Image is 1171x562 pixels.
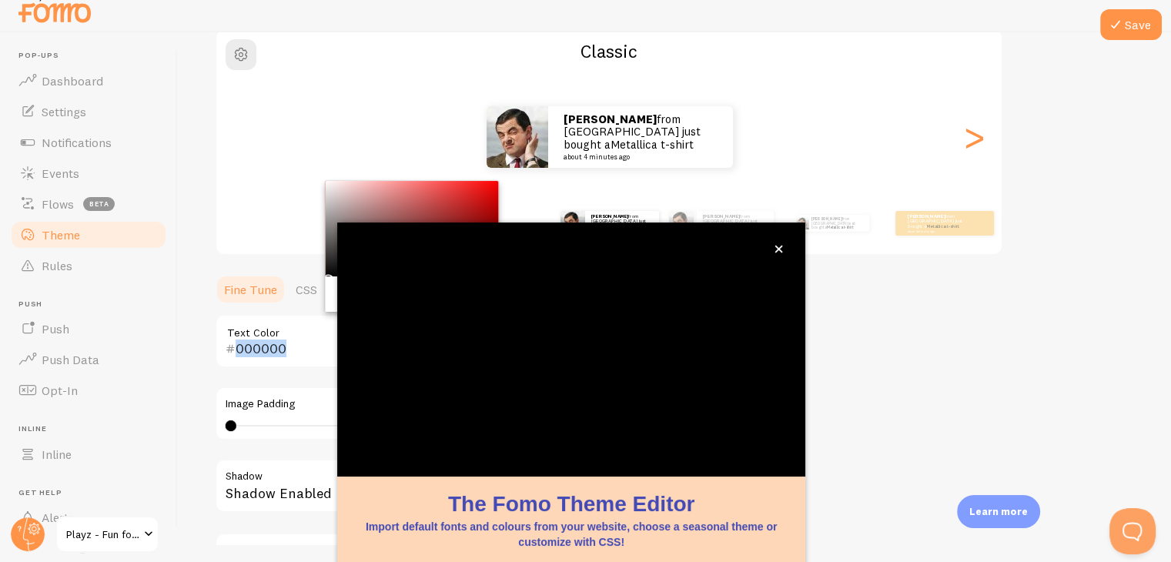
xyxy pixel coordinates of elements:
div: Chrome color picker [326,181,499,312]
small: about 4 minutes ago [908,229,968,232]
a: Theme [9,219,168,250]
p: from [GEOGRAPHIC_DATA] just bought a [564,113,718,161]
strong: [PERSON_NAME] [703,213,740,219]
a: Flows beta [9,189,168,219]
span: Playz - Fun for all ages! [66,525,139,544]
img: Fomo [669,211,694,236]
a: Rules [9,250,168,281]
strong: [PERSON_NAME] [908,213,945,219]
span: Opt-In [42,383,78,398]
a: Fine Tune [215,274,286,305]
div: Learn more [957,495,1040,528]
span: beta [83,197,115,211]
small: about 4 minutes ago [564,153,713,161]
strong: [PERSON_NAME] [564,112,657,126]
p: from [GEOGRAPHIC_DATA] just bought a [703,213,768,232]
a: Metallica t-shirt [926,223,959,229]
h2: Classic [216,39,1002,63]
p: Learn more [969,504,1028,519]
p: from [GEOGRAPHIC_DATA] just bought a [811,215,863,232]
img: Fomo [796,217,808,229]
span: Inline [42,447,72,462]
a: Metallica t-shirt [827,225,853,229]
p: from [GEOGRAPHIC_DATA] just bought a [591,213,653,232]
span: Pop-ups [18,51,168,61]
div: Shadow Enabled [215,459,677,515]
a: Alerts [9,502,168,533]
span: Theme [42,227,80,243]
span: Settings [42,104,86,119]
a: Push [9,313,168,344]
span: Push [42,321,69,336]
span: Push [18,299,168,309]
a: Inline [9,439,168,470]
img: Fomo [560,211,585,236]
a: Opt-In [9,375,168,406]
strong: [PERSON_NAME] [811,216,842,221]
span: Get Help [18,488,168,498]
div: Next slide [965,82,983,192]
span: Events [42,166,79,181]
a: CSS [286,274,326,305]
a: Metallica t-shirt [611,137,694,152]
span: Notifications [42,135,112,150]
strong: [PERSON_NAME] [591,213,628,219]
span: Flows [42,196,74,212]
label: Image Padding [226,397,666,411]
span: Alerts [42,510,75,525]
h1: The Fomo Theme Editor [356,489,787,519]
a: Notifications [9,127,168,158]
button: close, [771,241,787,257]
a: Settings [9,96,168,127]
p: Import default fonts and colours from your website, choose a seasonal theme or customize with CSS! [356,519,787,550]
button: Save [1100,9,1162,40]
a: Events [9,158,168,189]
a: Playz - Fun for all ages! [55,516,159,553]
a: Dashboard [9,65,168,96]
iframe: Help Scout Beacon - Open [1109,508,1156,554]
span: Dashboard [42,73,103,89]
img: Fomo [487,106,548,168]
span: Inline [18,424,168,434]
a: Push Data [9,344,168,375]
span: Push Data [42,352,99,367]
p: from [GEOGRAPHIC_DATA] just bought a [908,213,969,232]
span: Rules [42,258,72,273]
